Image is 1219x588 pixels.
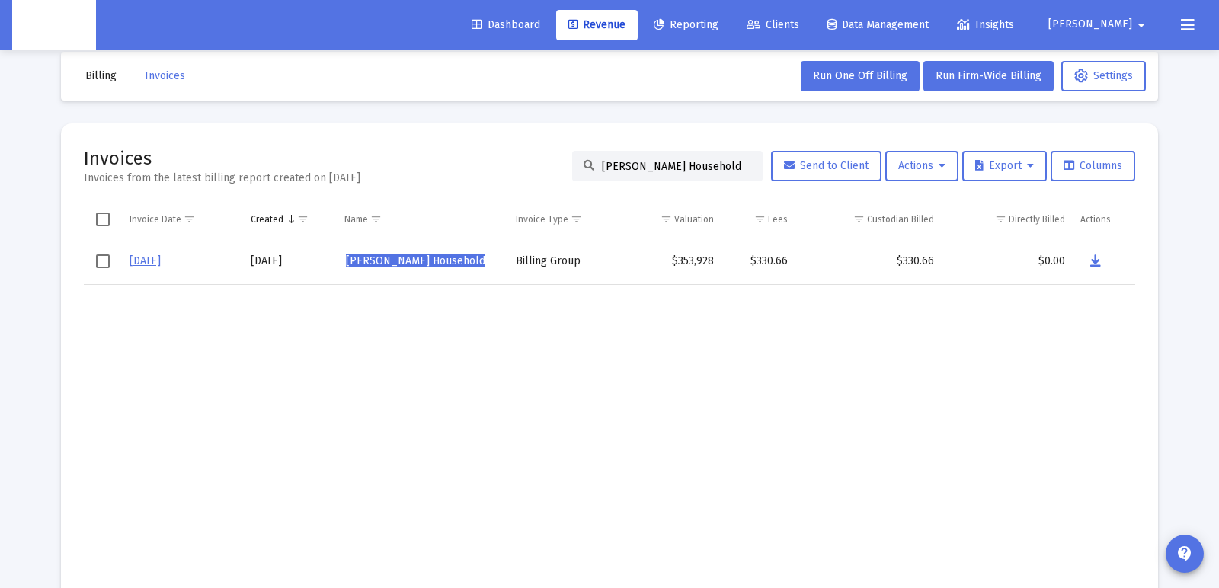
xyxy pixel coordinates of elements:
[96,213,110,226] div: Select all
[747,18,799,31] span: Clients
[122,201,243,238] td: Column Invoice Date
[130,254,161,267] a: [DATE]
[472,18,540,31] span: Dashboard
[995,213,1006,225] span: Show filter options for column 'Directly Billed'
[133,61,197,91] button: Invoices
[344,250,487,273] a: [PERSON_NAME] Household
[815,10,941,40] a: Data Management
[1074,69,1133,82] span: Settings
[801,61,920,91] button: Run One Off Billing
[771,151,881,181] button: Send to Client
[1009,213,1065,225] div: Directly Billed
[73,61,129,91] button: Billing
[243,238,337,285] td: [DATE]
[784,159,869,172] span: Send to Client
[795,201,941,238] td: Column Custodian Billed
[654,18,718,31] span: Reporting
[346,254,485,267] span: [PERSON_NAME] Household
[84,201,1135,582] div: Data grid
[1176,545,1194,563] mat-icon: contact_support
[602,160,751,173] input: Search
[803,254,933,269] div: $330.66
[734,10,811,40] a: Clients
[1132,10,1150,40] mat-icon: arrow_drop_down
[674,213,714,225] div: Valuation
[508,201,617,238] td: Column Invoice Type
[617,238,721,285] td: $353,928
[337,201,508,238] td: Column Name
[370,213,382,225] span: Show filter options for column 'Name'
[243,201,337,238] td: Column Created
[957,18,1014,31] span: Insights
[508,238,617,285] td: Billing Group
[184,213,195,225] span: Show filter options for column 'Invoice Date'
[1048,18,1132,31] span: [PERSON_NAME]
[617,201,721,238] td: Column Valuation
[923,61,1054,91] button: Run Firm-Wide Billing
[754,213,766,225] span: Show filter options for column 'Fees'
[885,151,958,181] button: Actions
[571,213,582,225] span: Show filter options for column 'Invoice Type'
[344,213,368,225] div: Name
[297,213,309,225] span: Show filter options for column 'Created'
[827,18,929,31] span: Data Management
[1051,151,1135,181] button: Columns
[945,10,1026,40] a: Insights
[84,171,360,186] div: Invoices from the latest billing report created on [DATE]
[853,213,865,225] span: Show filter options for column 'Custodian Billed'
[568,18,625,31] span: Revenue
[768,213,788,225] div: Fees
[813,69,907,82] span: Run One Off Billing
[516,213,568,225] div: Invoice Type
[942,201,1073,238] td: Column Directly Billed
[661,213,672,225] span: Show filter options for column 'Valuation'
[251,213,283,225] div: Created
[721,201,796,238] td: Column Fees
[459,10,552,40] a: Dashboard
[975,159,1034,172] span: Export
[1080,213,1111,225] div: Actions
[130,213,181,225] div: Invoice Date
[96,254,110,268] div: Select row
[1061,61,1146,91] button: Settings
[84,146,360,171] h2: Invoices
[898,159,945,172] span: Actions
[641,10,731,40] a: Reporting
[85,69,117,82] span: Billing
[867,213,934,225] div: Custodian Billed
[729,254,789,269] div: $330.66
[1073,201,1135,238] td: Column Actions
[556,10,638,40] a: Revenue
[24,10,85,40] img: Dashboard
[942,238,1073,285] td: $0.00
[962,151,1047,181] button: Export
[1064,159,1122,172] span: Columns
[1030,9,1169,40] button: [PERSON_NAME]
[936,69,1041,82] span: Run Firm-Wide Billing
[145,69,185,82] span: Invoices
